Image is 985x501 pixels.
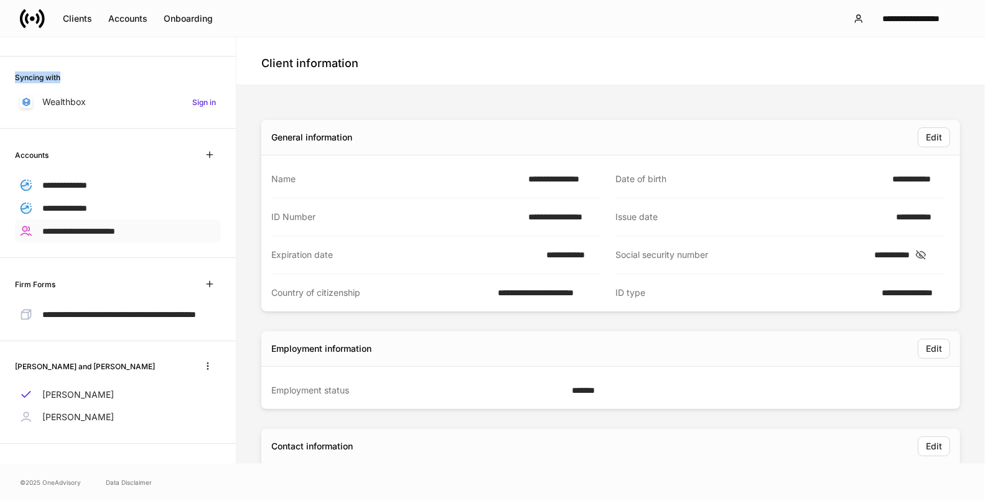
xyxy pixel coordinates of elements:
div: Employment information [271,342,371,355]
button: Onboarding [156,9,221,29]
p: Wealthbox [42,96,86,108]
div: General information [271,131,352,144]
h6: Accounts [15,149,49,161]
div: Accounts [108,14,147,23]
button: Edit [918,436,950,456]
div: Name [271,173,521,185]
h6: Syncing with [15,71,60,83]
a: [PERSON_NAME] [15,406,221,428]
a: [PERSON_NAME] [15,384,221,406]
h6: Firm Forms [15,278,55,290]
span: © 2025 OneAdvisory [20,477,81,487]
div: Issue date [616,211,889,223]
div: Employment status [271,384,564,397]
div: Date of birth [616,173,885,185]
div: Expiration date [271,249,539,261]
div: ID type [616,287,874,299]
div: Edit [926,344,942,353]
div: Contact information [271,440,353,453]
div: Clients [63,14,92,23]
button: Edit [918,127,950,147]
button: Clients [55,9,100,29]
div: Onboarding [164,14,213,23]
div: Social security number [616,249,867,261]
div: Edit [926,442,942,451]
a: WealthboxSign in [15,91,221,113]
a: Data Disclaimer [106,477,152,487]
p: [PERSON_NAME] [42,411,114,423]
h6: [PERSON_NAME] and [PERSON_NAME] [15,361,155,372]
div: Edit [926,133,942,142]
button: Accounts [100,9,156,29]
div: ID Number [271,211,521,223]
h4: Client information [261,56,358,71]
p: [PERSON_NAME] [42,388,114,401]
div: Country of citizenship [271,287,491,299]
h6: Sign in [192,96,216,108]
button: Edit [918,339,950,359]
